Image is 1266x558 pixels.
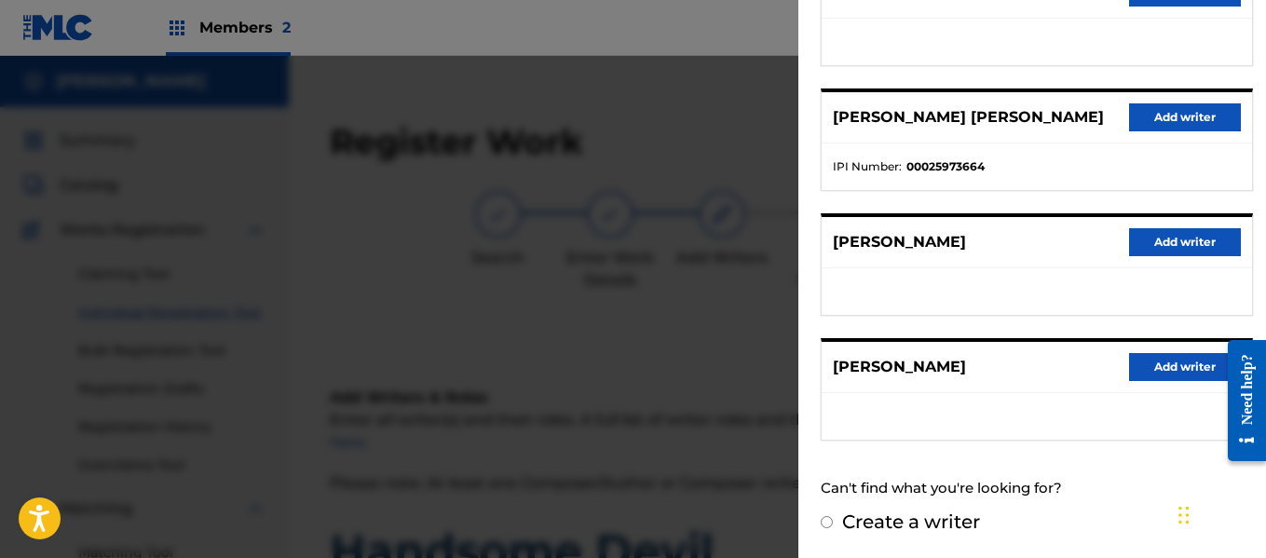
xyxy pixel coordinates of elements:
button: Add writer [1129,353,1241,381]
img: MLC Logo [22,14,94,41]
img: Top Rightsholders [166,17,188,39]
span: 2 [282,19,291,36]
span: IPI Number : [833,158,902,175]
span: Members [199,17,291,38]
iframe: Resource Center [1214,326,1266,476]
strong: 00025973664 [906,158,985,175]
label: Create a writer [842,510,980,533]
iframe: Chat Widget [1173,469,1266,558]
div: Can't find what you're looking for? [821,469,1253,509]
button: Add writer [1129,103,1241,131]
p: [PERSON_NAME] [833,231,966,253]
p: [PERSON_NAME] [PERSON_NAME] [833,106,1104,129]
div: Drag [1178,487,1190,543]
button: Add writer [1129,228,1241,256]
p: [PERSON_NAME] [833,356,966,378]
